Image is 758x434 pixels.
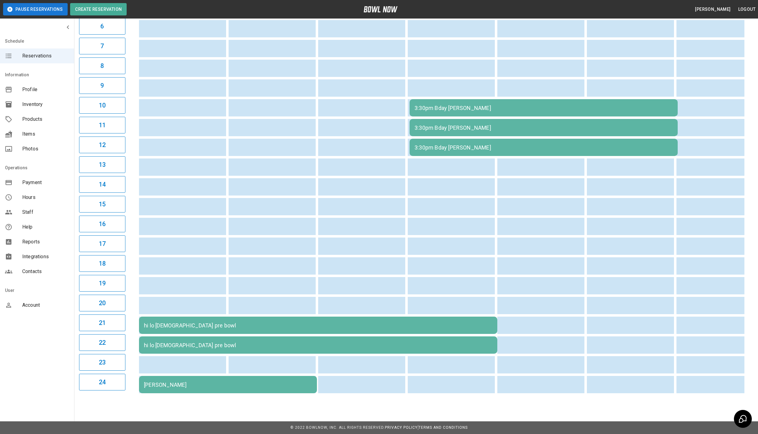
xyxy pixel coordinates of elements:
div: hi lo [DEMOGRAPHIC_DATA] pre bowl [144,342,492,348]
div: 3:30pm Bday [PERSON_NAME] [415,124,673,131]
button: [PERSON_NAME] [693,4,733,15]
h6: 12 [99,140,106,150]
h6: 11 [99,120,106,130]
h6: 7 [100,41,104,51]
button: 24 [79,374,125,390]
button: 10 [79,97,125,114]
button: 8 [79,57,125,74]
span: © 2022 BowlNow, Inc. All Rights Reserved. [290,425,385,430]
button: 11 [79,117,125,133]
span: Photos [22,145,69,153]
h6: 24 [99,377,106,387]
h6: 15 [99,199,106,209]
button: Create Reservation [70,3,127,15]
span: Profile [22,86,69,93]
span: Account [22,301,69,309]
h6: 9 [100,81,104,91]
span: Help [22,223,69,231]
button: 12 [79,137,125,153]
span: Inventory [22,101,69,108]
button: 15 [79,196,125,213]
button: 22 [79,334,125,351]
h6: 21 [99,318,106,328]
button: Pause Reservations [3,3,68,15]
button: 19 [79,275,125,292]
h6: 16 [99,219,106,229]
h6: 22 [99,338,106,348]
h6: 23 [99,357,106,367]
button: 7 [79,38,125,54]
span: Staff [22,209,69,216]
button: 20 [79,295,125,311]
a: Privacy Policy [385,425,418,430]
h6: 19 [99,278,106,288]
span: Reservations [22,52,69,60]
span: Integrations [22,253,69,260]
div: 3:30pm Bday [PERSON_NAME] [415,105,673,111]
button: 14 [79,176,125,193]
img: logo [364,6,398,12]
span: Contacts [22,268,69,275]
span: Products [22,116,69,123]
button: 16 [79,216,125,232]
div: [PERSON_NAME] [144,381,312,388]
button: Logout [736,4,758,15]
h6: 14 [99,179,106,189]
h6: 17 [99,239,106,249]
button: 13 [79,156,125,173]
button: 9 [79,77,125,94]
div: 3:30pm Bday [PERSON_NAME] [415,144,673,151]
a: Terms and Conditions [419,425,468,430]
button: 18 [79,255,125,272]
span: Reports [22,238,69,246]
button: 23 [79,354,125,371]
span: Items [22,130,69,138]
span: Payment [22,179,69,186]
button: 17 [79,235,125,252]
span: Hours [22,194,69,201]
h6: 18 [99,259,106,268]
h6: 6 [100,21,104,31]
h6: 10 [99,100,106,110]
button: 21 [79,314,125,331]
h6: 20 [99,298,106,308]
h6: 8 [100,61,104,71]
div: hi lo [DEMOGRAPHIC_DATA] pre bowl [144,322,492,329]
h6: 13 [99,160,106,170]
button: 6 [79,18,125,35]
